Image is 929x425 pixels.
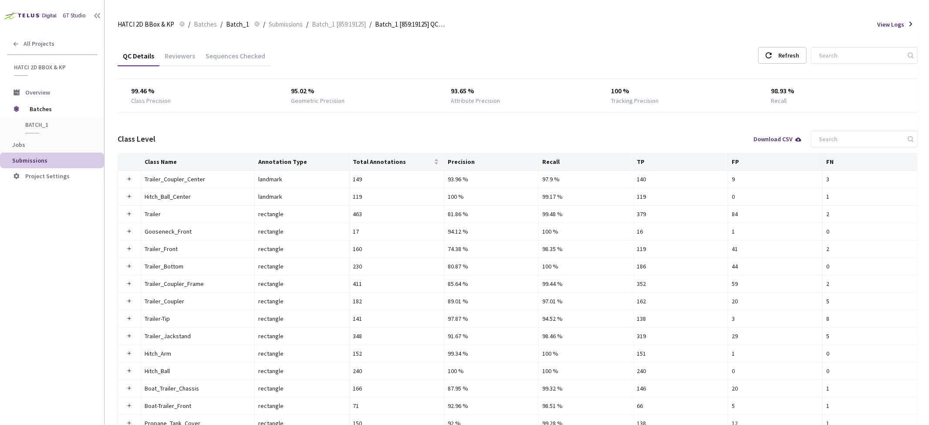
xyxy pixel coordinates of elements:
[353,244,440,254] div: 160
[145,174,240,184] div: Trailer_Coupler_Center
[542,209,629,219] div: 99.48 %
[25,88,50,96] span: Overview
[145,262,240,271] div: Trailer_Bottom
[826,401,914,411] div: 1
[826,174,914,184] div: 3
[258,366,345,376] div: rectangle
[118,133,155,145] div: Class Level
[637,244,724,254] div: 119
[141,153,255,171] th: Class Name
[258,384,345,393] div: rectangle
[353,209,440,219] div: 463
[732,209,819,219] div: 84
[192,19,219,29] a: Batches
[637,314,724,323] div: 138
[637,384,724,393] div: 146
[369,19,372,30] li: /
[542,366,629,376] div: 100 %
[732,227,819,236] div: 1
[451,96,500,105] div: Attribute Precision
[732,384,819,393] div: 20
[375,19,446,30] span: Batch_1 [859:19125] QC - [DATE]
[637,349,724,358] div: 151
[732,244,819,254] div: 41
[145,314,240,323] div: Trailer-Tip
[778,48,799,63] div: Refresh
[826,192,914,201] div: 1
[732,279,819,289] div: 59
[448,227,535,236] div: 94.12 %
[145,401,240,411] div: Boat-Trailer_Front
[728,153,823,171] th: FP
[732,174,819,184] div: 9
[448,401,535,411] div: 92.96 %
[353,174,440,184] div: 149
[732,331,819,341] div: 29
[349,153,444,171] th: Total Annotations
[258,314,345,323] div: rectangle
[353,192,440,201] div: 119
[263,19,265,30] li: /
[145,366,240,376] div: Hitch_Ball
[611,96,659,105] div: Tracking Precision
[448,296,535,306] div: 89.01 %
[353,401,440,411] div: 71
[12,141,25,149] span: Jobs
[30,100,89,118] span: Batches
[126,333,133,340] button: Expand row
[126,263,133,270] button: Expand row
[306,19,308,30] li: /
[637,262,724,271] div: 186
[823,153,918,171] th: FN
[637,331,724,341] div: 319
[826,296,914,306] div: 5
[753,136,802,142] div: Download CSV
[267,19,304,29] a: Submissions
[826,227,914,236] div: 0
[258,209,345,219] div: rectangle
[448,331,535,341] div: 91.67 %
[826,349,914,358] div: 0
[126,211,133,218] button: Expand row
[732,314,819,323] div: 3
[637,209,724,219] div: 379
[637,227,724,236] div: 16
[353,296,440,306] div: 182
[188,19,190,30] li: /
[732,192,819,201] div: 0
[637,174,724,184] div: 140
[312,19,366,30] span: Batch_1 [859:19125]
[826,209,914,219] div: 2
[269,19,303,30] span: Submissions
[771,96,787,105] div: Recall
[194,19,217,30] span: Batches
[255,153,349,171] th: Annotation Type
[118,51,159,66] div: QC Details
[353,158,432,165] span: Total Annotations
[826,314,914,323] div: 8
[448,244,535,254] div: 74.38 %
[200,51,270,66] div: Sequences Checked
[732,296,819,306] div: 20
[826,279,914,289] div: 2
[637,366,724,376] div: 240
[826,331,914,341] div: 5
[611,86,744,96] div: 100 %
[145,349,240,358] div: Hitch_Arm
[145,279,240,289] div: Trailer_Coupler_Frame
[353,349,440,358] div: 152
[24,40,54,48] span: All Projects
[126,367,133,374] button: Expand row
[258,296,345,306] div: rectangle
[542,192,629,201] div: 99.17 %
[542,296,629,306] div: 97.01 %
[131,96,171,105] div: Class Precision
[353,366,440,376] div: 240
[63,12,86,20] div: GT Studio
[448,174,535,184] div: 93.96 %
[145,296,240,306] div: Trailer_Coupler
[732,401,819,411] div: 5
[258,244,345,254] div: rectangle
[732,366,819,376] div: 0
[732,262,819,271] div: 44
